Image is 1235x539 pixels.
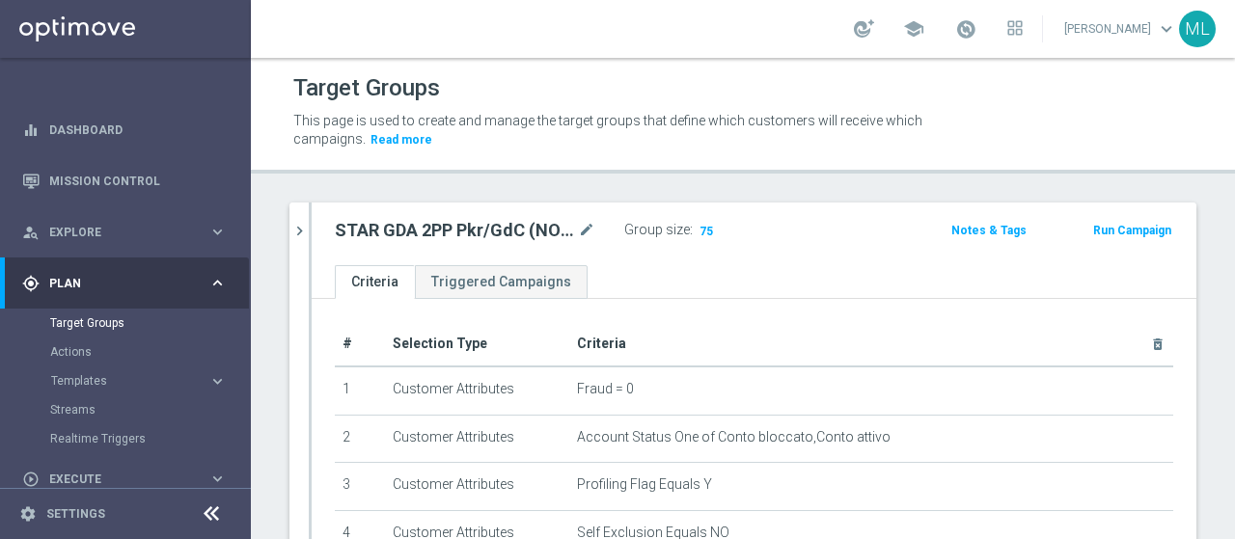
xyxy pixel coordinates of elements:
a: Actions [50,344,201,360]
button: Run Campaign [1091,220,1173,241]
i: keyboard_arrow_right [208,223,227,241]
div: Dashboard [22,104,227,155]
a: Mission Control [49,155,227,206]
div: Realtime Triggers [50,424,249,453]
span: Profiling Flag Equals Y [577,476,712,493]
div: ML [1179,11,1216,47]
label: Group size [624,222,690,238]
div: Explore [22,224,208,241]
td: Customer Attributes [385,366,569,415]
span: Account Status One of Conto bloccato,Conto attivo [577,429,891,445]
a: Realtime Triggers [50,431,201,446]
span: Explore [49,227,208,238]
a: [PERSON_NAME]keyboard_arrow_down [1062,14,1179,43]
span: This page is used to create and manage the target groups that define which customers will receive... [293,113,922,147]
a: Triggered Campaigns [415,265,588,299]
th: Selection Type [385,322,569,366]
a: Streams [50,402,201,418]
td: Customer Attributes [385,415,569,463]
span: Plan [49,278,208,289]
button: equalizer Dashboard [21,122,228,138]
button: Templates keyboard_arrow_right [50,373,228,389]
span: Criteria [577,336,626,351]
button: Read more [369,129,434,150]
a: Settings [46,508,105,520]
span: 75 [698,224,715,242]
button: person_search Explore keyboard_arrow_right [21,225,228,240]
h1: Target Groups [293,74,440,102]
div: Mission Control [22,155,227,206]
a: Criteria [335,265,415,299]
td: 3 [335,463,385,511]
i: person_search [22,224,40,241]
div: Actions [50,337,249,366]
button: Notes & Tags [949,220,1029,241]
button: play_circle_outline Execute keyboard_arrow_right [21,472,228,487]
label: : [690,222,693,238]
i: mode_edit [578,219,595,242]
span: Templates [51,375,189,387]
span: school [903,18,924,40]
i: keyboard_arrow_right [208,372,227,391]
i: play_circle_outline [22,471,40,488]
div: Execute [22,471,208,488]
span: keyboard_arrow_down [1156,18,1177,40]
i: settings [19,505,37,523]
div: Target Groups [50,309,249,337]
div: Streams [50,395,249,424]
th: # [335,322,385,366]
div: Plan [22,275,208,292]
td: Customer Attributes [385,463,569,511]
i: equalizer [22,121,40,139]
button: Mission Control [21,174,228,189]
h2: STAR GDA 2PP Pkr/GdC (NO Verticalisti Pkr e GdC) [335,219,574,242]
button: gps_fixed Plan keyboard_arrow_right [21,276,228,291]
i: gps_fixed [22,275,40,292]
button: chevron_right [289,202,309,259]
i: chevron_right [290,222,309,240]
td: 2 [335,415,385,463]
div: Templates [50,366,249,395]
i: delete_forever [1150,337,1166,352]
i: keyboard_arrow_right [208,274,227,292]
span: Fraud = 0 [577,381,634,397]
a: Target Groups [50,315,201,331]
i: keyboard_arrow_right [208,470,227,488]
div: Templates [51,375,208,387]
a: Dashboard [49,104,227,155]
span: Execute [49,473,208,485]
td: 1 [335,366,385,415]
